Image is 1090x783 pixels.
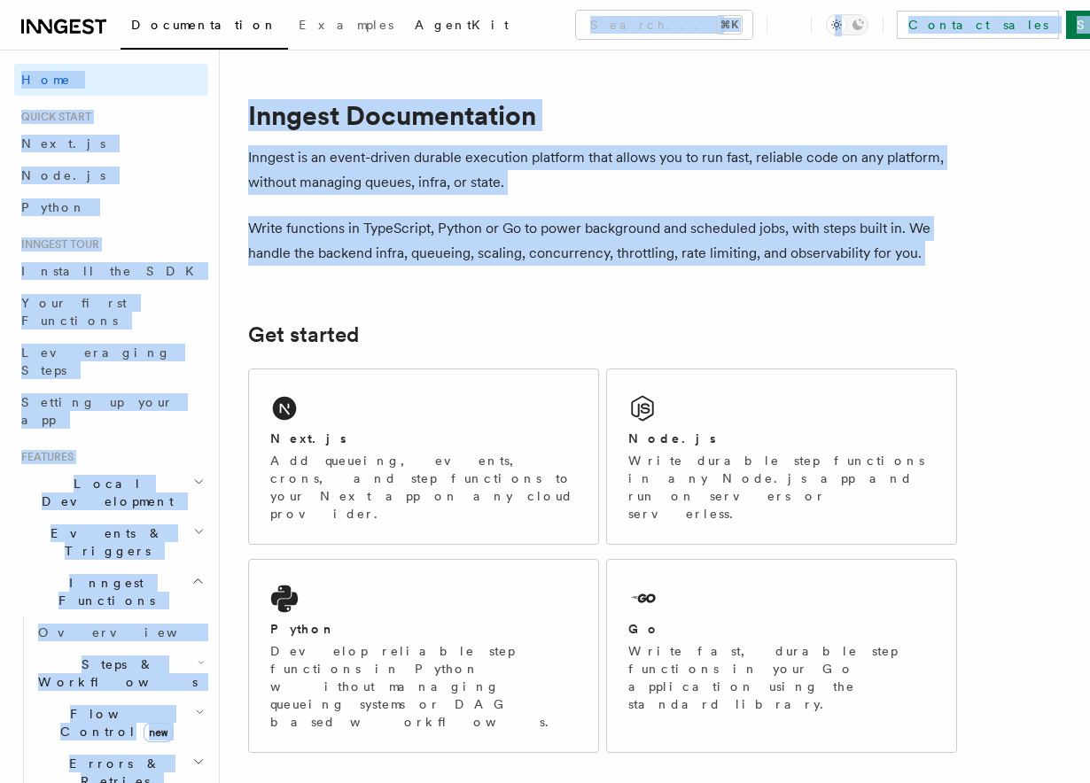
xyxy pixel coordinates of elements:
[14,386,208,436] a: Setting up your app
[14,287,208,337] a: Your first Functions
[14,237,99,252] span: Inngest tour
[248,145,957,195] p: Inngest is an event-driven durable execution platform that allows you to run fast, reliable code ...
[31,698,208,748] button: Flow Controlnew
[21,345,171,377] span: Leveraging Steps
[14,64,208,96] a: Home
[21,200,86,214] span: Python
[14,517,208,567] button: Events & Triggers
[121,5,288,50] a: Documentation
[31,705,195,740] span: Flow Control
[31,616,208,648] a: Overview
[31,648,208,698] button: Steps & Workflows
[248,559,599,753] a: PythonDevelop reliable step functions in Python without managing queueing systems or DAG based wo...
[248,99,957,131] h1: Inngest Documentation
[21,395,174,427] span: Setting up your app
[628,452,935,523] p: Write durable step functions in any Node.js app and run on servers or serverless.
[288,5,404,48] a: Examples
[14,475,193,510] span: Local Development
[14,191,208,223] a: Python
[576,11,752,39] button: Search...⌘K
[248,216,957,266] p: Write functions in TypeScript, Python or Go to power background and scheduled jobs, with steps bu...
[897,11,1059,39] a: Contact sales
[628,620,660,638] h2: Go
[21,136,105,151] span: Next.js
[415,18,509,32] span: AgentKit
[606,559,957,753] a: GoWrite fast, durable step functions in your Go application using the standard library.
[14,567,208,616] button: Inngest Functions
[628,642,935,713] p: Write fast, durable step functions in your Go application using the standard library.
[299,18,393,32] span: Examples
[270,620,336,638] h2: Python
[14,574,191,609] span: Inngest Functions
[38,625,221,640] span: Overview
[14,159,208,191] a: Node.js
[31,655,198,691] span: Steps & Workflows
[14,337,208,386] a: Leveraging Steps
[14,468,208,517] button: Local Development
[14,450,74,464] span: Features
[270,452,577,523] p: Add queueing, events, crons, and step functions to your Next app on any cloud provider.
[248,368,599,545] a: Next.jsAdd queueing, events, crons, and step functions to your Next app on any cloud provider.
[14,110,91,124] span: Quick start
[628,430,716,447] h2: Node.js
[131,18,277,32] span: Documentation
[144,723,173,742] span: new
[14,128,208,159] a: Next.js
[21,71,71,89] span: Home
[717,16,742,34] kbd: ⌘K
[14,524,193,560] span: Events & Triggers
[404,5,519,48] a: AgentKit
[248,322,359,347] a: Get started
[14,255,208,287] a: Install the SDK
[270,430,346,447] h2: Next.js
[21,168,105,182] span: Node.js
[21,296,127,328] span: Your first Functions
[21,264,205,278] span: Install the SDK
[606,368,957,545] a: Node.jsWrite durable step functions in any Node.js app and run on servers or serverless.
[826,14,868,35] button: Toggle dark mode
[270,642,577,731] p: Develop reliable step functions in Python without managing queueing systems or DAG based workflows.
